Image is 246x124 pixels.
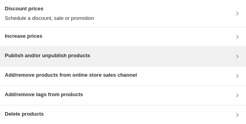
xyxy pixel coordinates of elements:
[5,91,83,99] h3: Add/remove tags from products
[5,52,90,60] h3: Publish and/or unpublish products
[5,5,94,13] h3: Discount prices
[5,32,42,40] h3: Increase prices
[5,71,137,79] h3: Add/remove products from online store sales channel
[5,110,44,118] h3: Delete products
[5,14,94,22] p: Schedule a discount, sale or promotion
